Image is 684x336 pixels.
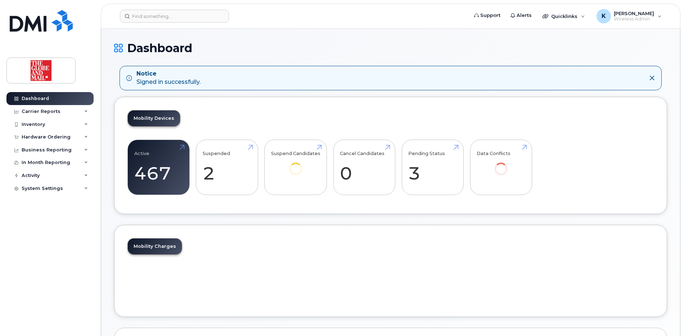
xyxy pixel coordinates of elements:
[114,42,667,54] h1: Dashboard
[203,144,251,191] a: Suspended 2
[136,70,201,78] strong: Notice
[340,144,388,191] a: Cancel Candidates 0
[271,144,320,185] a: Suspend Candidates
[134,144,183,191] a: Active 467
[128,110,180,126] a: Mobility Devices
[408,144,457,191] a: Pending Status 3
[128,239,182,254] a: Mobility Charges
[477,144,525,185] a: Data Conflicts
[136,70,201,86] div: Signed in successfully.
